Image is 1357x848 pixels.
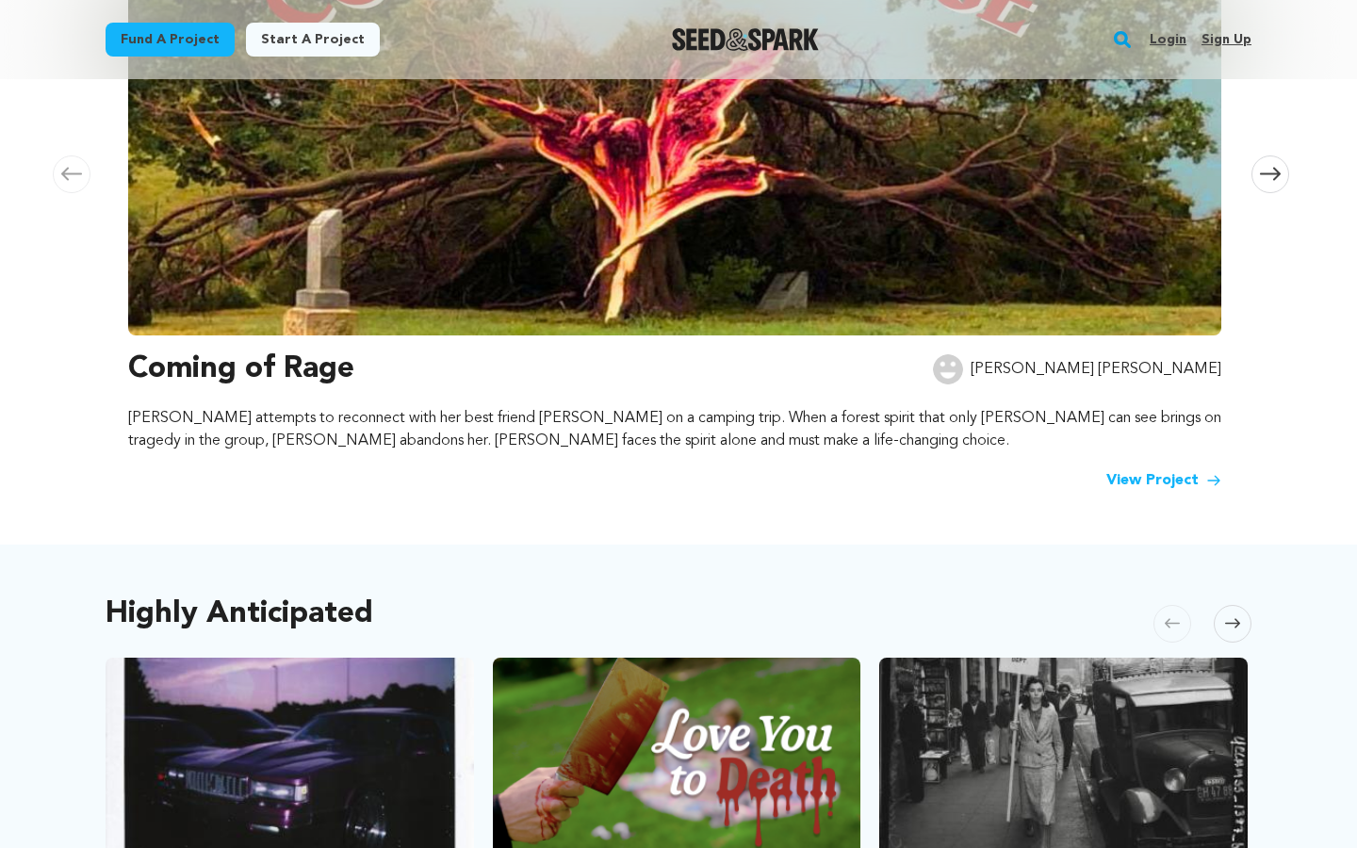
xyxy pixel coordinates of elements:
[672,28,820,51] img: Seed&Spark Logo Dark Mode
[933,354,963,384] img: user.png
[128,407,1221,452] p: [PERSON_NAME] attempts to reconnect with her best friend [PERSON_NAME] on a camping trip. When a ...
[128,347,354,392] h3: Coming of Rage
[106,23,235,57] a: Fund a project
[246,23,380,57] a: Start a project
[1106,469,1221,492] a: View Project
[1150,24,1186,55] a: Login
[672,28,820,51] a: Seed&Spark Homepage
[106,601,373,628] h2: Highly Anticipated
[971,358,1221,381] p: [PERSON_NAME] [PERSON_NAME]
[1202,24,1251,55] a: Sign up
